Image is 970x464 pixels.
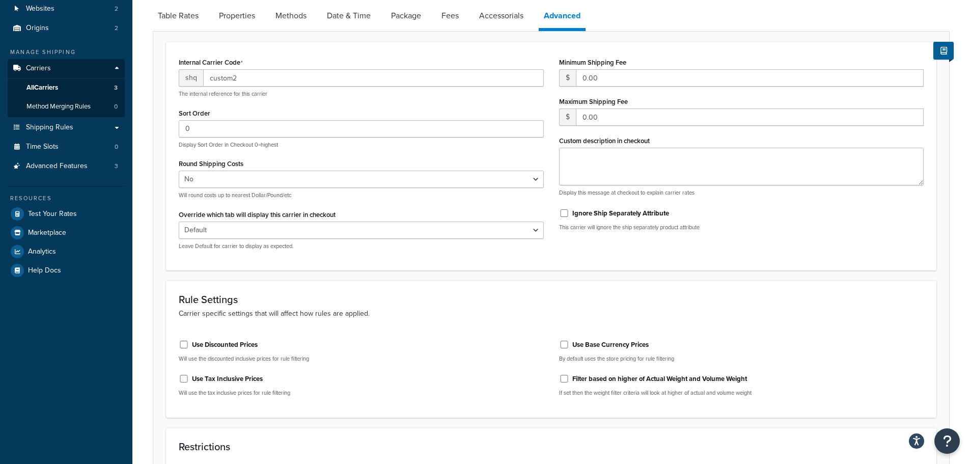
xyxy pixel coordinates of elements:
span: Carriers [26,64,51,73]
label: Custom description in checkout [559,137,650,145]
a: Origins2 [8,19,125,38]
li: Time Slots [8,138,125,156]
span: Advanced Features [26,162,88,171]
a: Help Docs [8,261,125,280]
label: Sort Order [179,110,210,117]
p: Will round costs up to nearest Dollar/Pound/etc [179,192,544,199]
span: Websites [26,5,54,13]
a: Analytics [8,242,125,261]
span: All Carriers [26,84,58,92]
button: Open Resource Center [934,428,960,454]
p: Leave Default for carrier to display as expected. [179,242,544,250]
a: Methods [270,4,312,28]
label: Filter based on higher of Actual Weight and Volume Weight [572,374,747,384]
label: Ignore Ship Separately Attribute [572,209,669,218]
a: Time Slots0 [8,138,125,156]
span: 3 [114,84,118,92]
label: Maximum Shipping Fee [559,98,628,105]
label: Use Tax Inclusive Prices [192,374,263,384]
p: Display Sort Order in Checkout 0=highest [179,141,544,149]
p: Will use the tax inclusive prices for rule filtering [179,389,544,397]
span: Time Slots [26,143,59,151]
span: Origins [26,24,49,33]
a: Advanced [539,4,586,31]
span: 3 [115,162,118,171]
span: Help Docs [28,266,61,275]
label: Minimum Shipping Fee [559,59,626,66]
p: Carrier specific settings that will affect how rules are applied. [179,308,924,319]
h3: Restrictions [179,441,924,452]
label: Round Shipping Costs [179,160,243,168]
p: The internal reference for this carrier [179,90,544,98]
span: 0 [115,143,118,151]
p: Display this message at checkout to explain carrier rates [559,189,924,197]
a: Method Merging Rules0 [8,97,125,116]
p: This carrier will ignore the ship separately product attribute [559,224,924,231]
a: Accessorials [474,4,529,28]
a: Test Your Rates [8,205,125,223]
a: Advanced Features3 [8,157,125,176]
a: Fees [436,4,464,28]
span: Marketplace [28,229,66,237]
li: Carriers [8,59,125,117]
a: Shipping Rules [8,118,125,137]
div: Resources [8,194,125,203]
li: Advanced Features [8,157,125,176]
span: $ [559,69,576,87]
a: Table Rates [153,4,204,28]
a: Properties [214,4,260,28]
p: If set then the weight filter criteria will look at higher of actual and volume weight [559,389,924,397]
span: Method Merging Rules [26,102,91,111]
span: shq [179,69,203,87]
label: Use Base Currency Prices [572,340,649,349]
a: Carriers [8,59,125,78]
h3: Rule Settings [179,294,924,305]
a: Package [386,4,426,28]
a: AllCarriers3 [8,78,125,97]
div: Manage Shipping [8,48,125,57]
p: Will use the discounted inclusive prices for rule filtering [179,355,544,363]
span: 2 [115,5,118,13]
span: Analytics [28,248,56,256]
a: Date & Time [322,4,376,28]
p: By default uses the store pricing for rule filtering [559,355,924,363]
li: Origins [8,19,125,38]
span: $ [559,108,576,126]
label: Internal Carrier Code [179,59,243,67]
a: Marketplace [8,224,125,242]
label: Use Discounted Prices [192,340,258,349]
span: Test Your Rates [28,210,77,219]
li: Method Merging Rules [8,97,125,116]
span: 0 [114,102,118,111]
button: Show Help Docs [933,42,954,60]
span: 2 [115,24,118,33]
span: Shipping Rules [26,123,73,132]
label: Override which tab will display this carrier in checkout [179,211,336,219]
